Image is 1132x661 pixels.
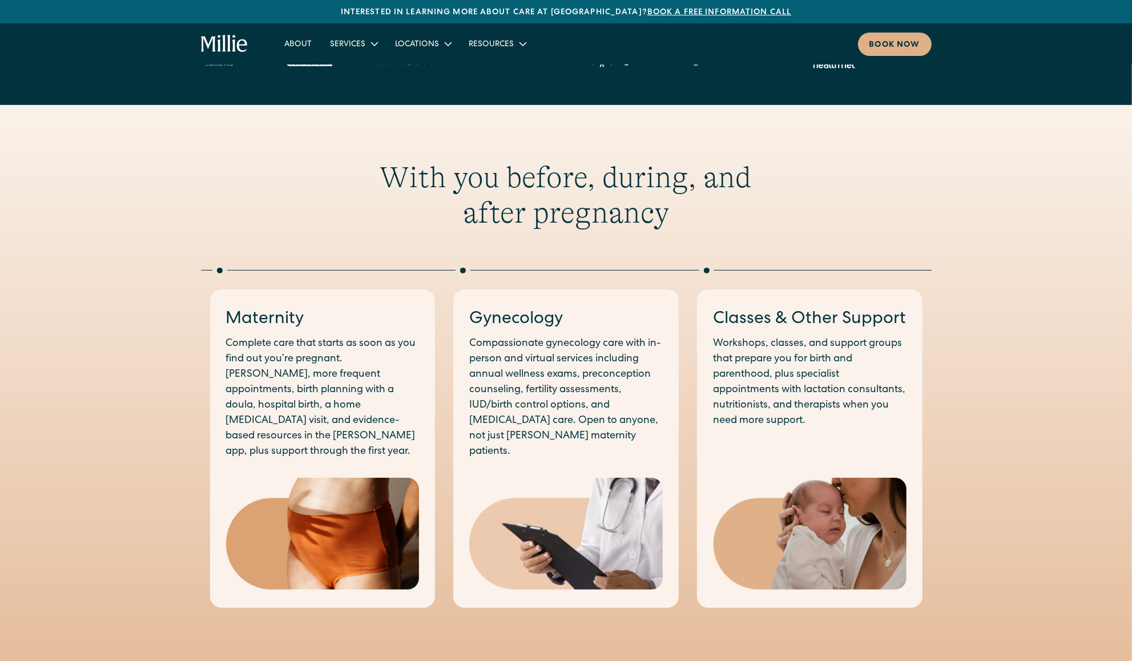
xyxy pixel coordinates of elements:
[858,33,932,56] a: Book now
[347,160,785,231] h2: With you before, during, and after pregnancy
[647,9,791,17] a: Book a free information call
[713,336,907,429] p: Workshops, classes, and support groups that prepare you for birth and parenthood, plus specialist...
[226,478,420,590] img: Close-up of a woman's midsection wearing high-waisted postpartum underwear, highlighting comfort ...
[395,39,439,51] div: Locations
[469,336,663,460] p: Compassionate gynecology care with in-person and virtual services including annual wellness exams...
[201,35,248,53] a: home
[330,39,365,51] div: Services
[226,308,420,332] h3: Maternity
[469,478,663,590] img: Medical professional in a white coat holding a clipboard, representing expert care and diagnosis ...
[713,478,907,590] img: Mother gently kissing her newborn's head, capturing a tender moment of love and early bonding in ...
[460,34,534,53] div: Resources
[469,39,514,51] div: Resources
[869,39,920,51] div: Book now
[226,336,420,460] p: Complete care that starts as soon as you find out you’re pregnant. [PERSON_NAME], more frequent a...
[321,34,386,53] div: Services
[275,34,321,53] a: About
[469,308,663,332] h3: Gynecology
[713,308,907,332] h3: Classes & Other Support
[386,34,460,53] div: Locations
